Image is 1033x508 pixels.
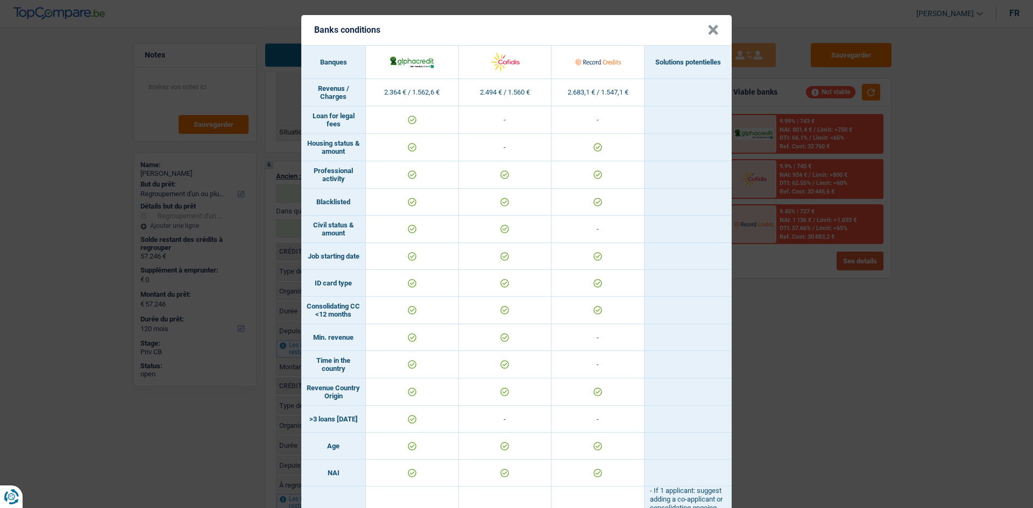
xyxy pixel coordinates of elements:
[575,51,621,74] img: Record Credits
[551,106,645,134] td: -
[301,243,366,270] td: Job starting date
[301,106,366,134] td: Loan for legal fees
[645,46,732,79] th: Solutions potentielles
[389,55,435,69] img: AlphaCredit
[459,106,552,134] td: -
[314,25,380,35] h5: Banks conditions
[301,324,366,351] td: Min. revenue
[301,189,366,216] td: Blacklisted
[301,270,366,297] td: ID card type
[551,216,645,243] td: -
[301,378,366,406] td: Revenue Country Origin
[366,79,459,106] td: 2.364 € / 1.562,6 €
[301,351,366,378] td: Time in the country
[301,460,366,486] td: NAI
[301,406,366,433] td: >3 loans [DATE]
[459,134,552,161] td: -
[301,134,366,161] td: Housing status & amount
[301,433,366,460] td: Age
[551,351,645,378] td: -
[551,406,645,433] td: -
[301,79,366,106] td: Revenus / Charges
[301,297,366,324] td: Consolidating CC <12 months
[459,406,552,433] td: -
[551,79,645,106] td: 2.683,1 € / 1.547,1 €
[301,46,366,79] th: Banques
[551,324,645,351] td: -
[301,161,366,189] td: Professional activity
[482,51,528,74] img: Cofidis
[707,25,719,35] button: Close
[459,79,552,106] td: 2.494 € / 1.560 €
[301,216,366,243] td: Civil status & amount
